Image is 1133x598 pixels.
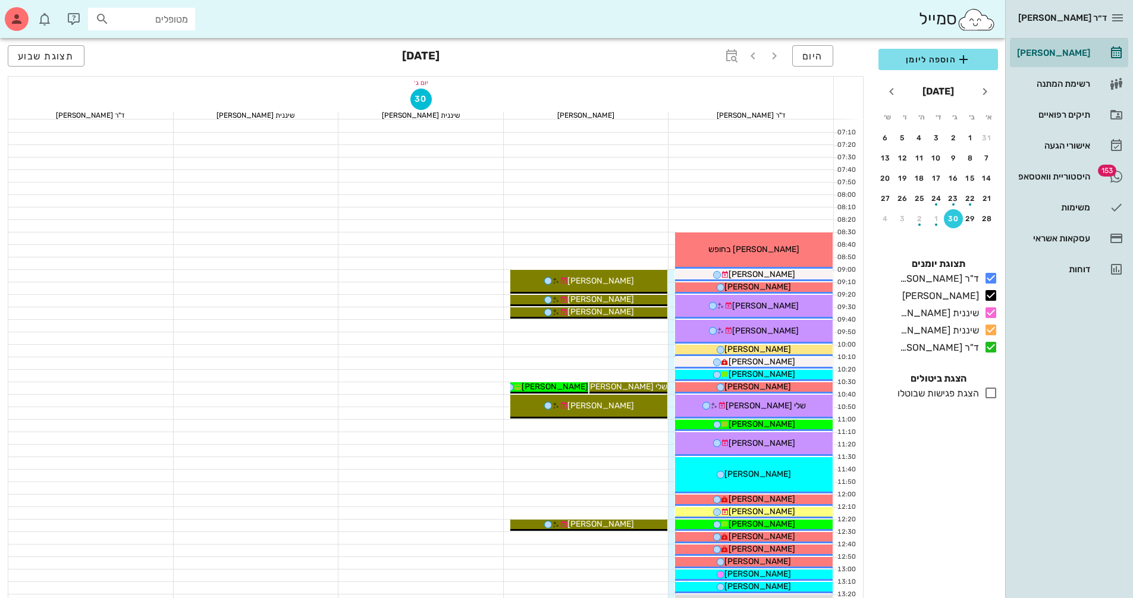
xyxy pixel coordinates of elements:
[802,51,823,62] span: היום
[893,209,912,228] button: 3
[1010,131,1128,160] a: אישורי הגעה
[834,340,858,350] div: 10:00
[834,140,858,150] div: 07:20
[927,149,946,168] button: 10
[834,352,858,363] div: 10:10
[567,307,634,317] span: [PERSON_NAME]
[876,194,895,203] div: 27
[567,519,634,529] span: [PERSON_NAME]
[961,209,980,228] button: 29
[1010,193,1128,222] a: משימות
[35,10,42,17] span: תג
[729,544,795,554] span: [PERSON_NAME]
[910,154,929,162] div: 11
[961,215,980,223] div: 29
[876,209,895,228] button: 4
[1010,162,1128,191] a: תגהיסטוריית וואטסאפ
[927,194,946,203] div: 24
[567,294,634,304] span: [PERSON_NAME]
[893,215,912,223] div: 3
[587,382,667,392] span: שלי [PERSON_NAME]
[878,49,998,70] button: הוספה ליומן
[729,438,795,448] span: [PERSON_NAME]
[567,276,634,286] span: [PERSON_NAME]
[978,128,997,147] button: 31
[927,189,946,208] button: 24
[961,149,980,168] button: 8
[978,194,997,203] div: 21
[834,477,858,487] div: 11:50
[927,128,946,147] button: 3
[893,174,912,182] div: 19
[1015,265,1090,274] div: דוחות
[893,386,979,401] div: הצגת פגישות שבוטלו
[410,89,432,110] button: 30
[402,45,440,69] h3: [DATE]
[961,189,980,208] button: 22
[893,194,912,203] div: 26
[729,506,795,517] span: [PERSON_NAME]
[729,494,795,504] span: [PERSON_NAME]
[732,301,799,311] span: [PERSON_NAME]
[944,174,963,182] div: 16
[708,244,799,254] span: [PERSON_NAME] בחופש
[174,112,338,119] div: שיננית [PERSON_NAME]
[978,154,997,162] div: 7
[881,81,902,102] button: חודש הבא
[927,215,946,223] div: 1
[961,169,980,188] button: 15
[834,303,858,313] div: 09:30
[1015,172,1090,181] div: היסטוריית וואטסאפ
[834,502,858,512] div: 12:10
[961,194,980,203] div: 22
[961,174,980,182] div: 15
[834,278,858,288] div: 09:10
[834,128,858,138] div: 07:10
[1018,12,1107,23] span: ד״ר [PERSON_NAME]
[896,107,912,127] th: ו׳
[732,326,799,336] span: [PERSON_NAME]
[961,134,980,142] div: 1
[834,215,858,225] div: 08:20
[729,519,795,529] span: [PERSON_NAME]
[927,154,946,162] div: 10
[729,419,795,429] span: [PERSON_NAME]
[18,51,74,62] span: תצוגת שבוע
[834,178,858,188] div: 07:50
[944,154,963,162] div: 9
[1010,70,1128,98] a: רשימת המתנה
[910,194,929,203] div: 25
[944,128,963,147] button: 2
[876,128,895,147] button: 6
[1015,234,1090,243] div: עסקאות אשראי
[834,565,858,575] div: 13:00
[876,215,895,223] div: 4
[918,80,959,103] button: [DATE]
[724,569,791,579] span: [PERSON_NAME]
[834,415,858,425] div: 11:00
[893,134,912,142] div: 5
[878,372,998,386] h4: הצגת ביטולים
[947,107,963,127] th: ג׳
[876,154,895,162] div: 13
[944,149,963,168] button: 9
[978,189,997,208] button: 21
[893,169,912,188] button: 19
[978,209,997,228] button: 28
[668,112,833,119] div: ד"ר [PERSON_NAME]
[729,369,795,379] span: [PERSON_NAME]
[834,552,858,562] div: 12:50
[927,134,946,142] div: 3
[834,427,858,438] div: 11:10
[1010,39,1128,67] a: [PERSON_NAME]
[834,377,858,388] div: 10:30
[729,357,795,367] span: [PERSON_NAME]
[724,581,791,591] span: [PERSON_NAME]
[893,154,912,162] div: 12
[895,341,979,355] div: ד"ר [PERSON_NAME]
[834,253,858,263] div: 08:50
[834,577,858,587] div: 13:10
[895,272,979,286] div: ד"ר [PERSON_NAME]
[411,94,431,104] span: 30
[1010,255,1128,284] a: דוחות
